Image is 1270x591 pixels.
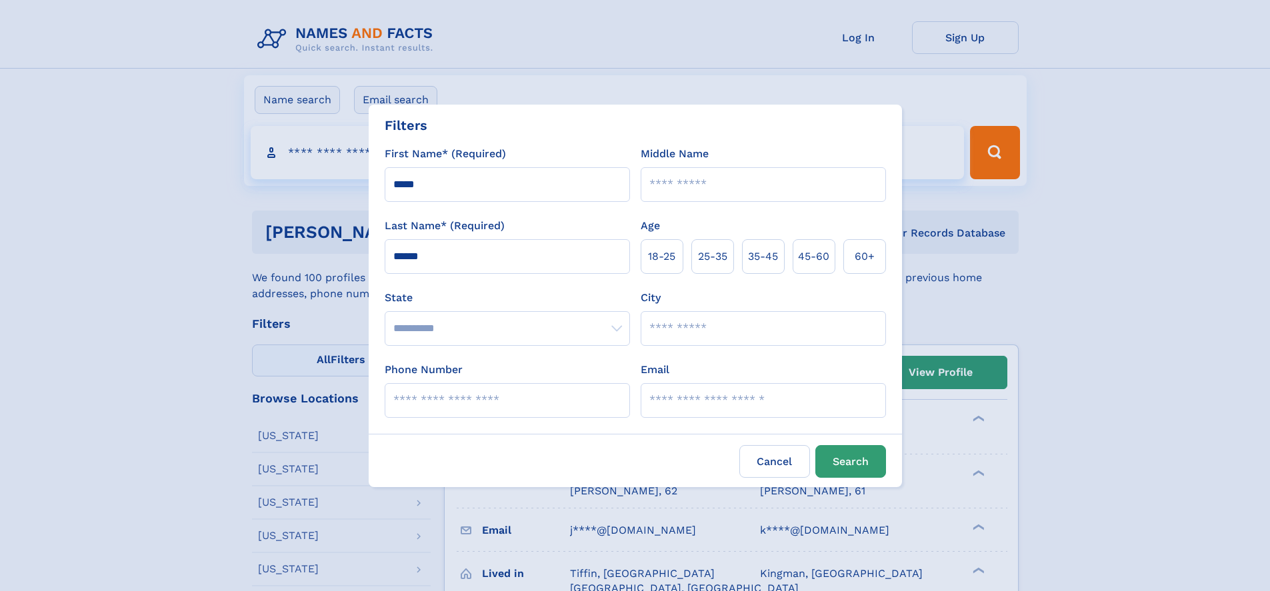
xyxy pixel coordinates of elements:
[739,445,810,478] label: Cancel
[641,218,660,234] label: Age
[748,249,778,265] span: 35‑45
[641,362,669,378] label: Email
[648,249,675,265] span: 18‑25
[385,362,463,378] label: Phone Number
[698,249,727,265] span: 25‑35
[641,290,661,306] label: City
[641,146,709,162] label: Middle Name
[815,445,886,478] button: Search
[798,249,829,265] span: 45‑60
[385,146,506,162] label: First Name* (Required)
[385,290,630,306] label: State
[855,249,875,265] span: 60+
[385,115,427,135] div: Filters
[385,218,505,234] label: Last Name* (Required)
